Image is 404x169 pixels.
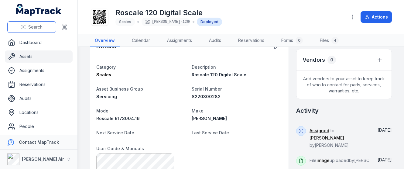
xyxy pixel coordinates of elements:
span: image [317,158,330,163]
a: Calendar [127,34,155,47]
a: Reservations [233,34,269,47]
div: 0 [327,56,336,64]
a: Forms [5,134,73,147]
span: Category [96,64,116,70]
div: 0 [296,37,303,44]
time: 7/31/2025, 9:02:14 AM [378,157,392,162]
a: [PERSON_NAME] [310,135,344,141]
strong: [PERSON_NAME] Air [22,157,64,162]
div: 4 [331,37,339,44]
a: Files4 [315,34,344,47]
a: Locations [5,106,73,119]
strong: Contact MapTrack [19,140,59,145]
span: Description [192,64,216,70]
span: Scales [96,72,111,77]
span: [PERSON_NAME] [192,116,227,121]
a: Reservations [5,78,73,91]
a: Audits [5,92,73,105]
span: S220300282 [192,94,221,99]
div: [PERSON_NAME]-1266 [142,18,190,26]
button: Actions [361,11,392,23]
span: [DATE] [378,127,392,133]
span: Add vendors to your asset to keep track of who to contact for parts, services, warranties, etc. [296,71,392,99]
span: User Guide & Manuals [96,146,144,151]
a: Assignments [5,64,73,77]
div: Deployed [197,18,222,26]
span: [DATE] [378,157,392,162]
span: Asset Business Group [96,86,143,91]
h2: Activity [296,106,319,115]
a: Dashboard [5,36,73,49]
a: Assigned [310,128,329,134]
button: Search [7,21,56,33]
h1: Roscale 120 Digital Scale [115,8,222,18]
time: 7/31/2025, 9:04:11 AM [378,127,392,133]
span: to by [PERSON_NAME] [310,128,349,148]
a: Audits [204,34,226,47]
a: People [5,120,73,133]
span: Scales [119,19,131,24]
span: Serial Number [192,86,222,91]
a: MapTrack [16,4,62,16]
span: Roscale R173004.16 [96,116,140,121]
a: Forms0 [276,34,308,47]
a: Assignments [162,34,197,47]
span: Roscale 120 Digital Scale [192,72,246,77]
h3: Vendors [303,56,325,64]
span: Servicing [96,94,117,99]
a: Overview [90,34,120,47]
span: Last Service Date [192,130,229,135]
span: File uploaded by [PERSON_NAME] [310,158,388,163]
span: Search [28,24,43,30]
span: Model [96,108,110,113]
span: Next Service Date [96,130,134,135]
span: Make [192,108,204,113]
a: Assets [5,50,73,63]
